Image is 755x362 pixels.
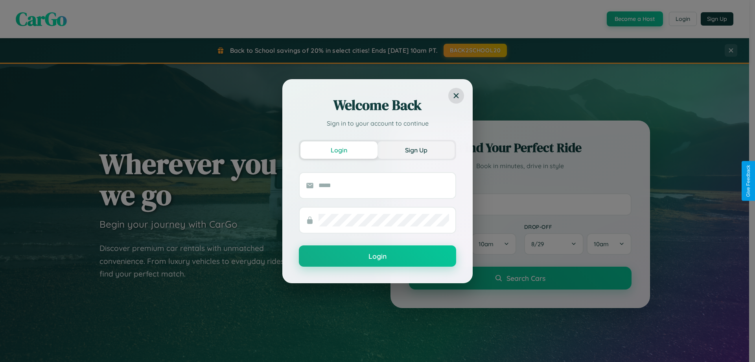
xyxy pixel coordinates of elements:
[299,119,456,128] p: Sign in to your account to continue
[299,96,456,115] h2: Welcome Back
[746,165,751,197] div: Give Feedback
[299,245,456,267] button: Login
[300,141,377,159] button: Login
[377,141,455,159] button: Sign Up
